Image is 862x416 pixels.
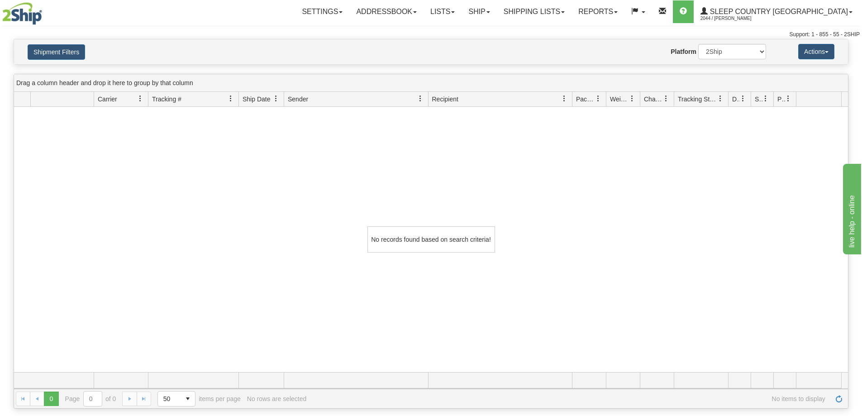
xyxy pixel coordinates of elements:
[152,95,181,104] span: Tracking #
[694,0,859,23] a: Sleep Country [GEOGRAPHIC_DATA] 2044 / [PERSON_NAME]
[713,91,728,106] a: Tracking Status filter column settings
[624,91,640,106] a: Weight filter column settings
[700,14,768,23] span: 2044 / [PERSON_NAME]
[243,95,270,104] span: Ship Date
[832,392,846,406] a: Refresh
[571,0,624,23] a: Reports
[313,395,825,402] span: No items to display
[2,2,42,25] img: logo2044.jpg
[349,0,424,23] a: Addressbook
[644,95,663,104] span: Charge
[735,91,751,106] a: Delivery Status filter column settings
[157,391,241,406] span: items per page
[2,31,860,38] div: Support: 1 - 855 - 55 - 2SHIP
[432,95,458,104] span: Recipient
[14,74,848,92] div: grid grouping header
[157,391,195,406] span: Page sizes drop down
[758,91,773,106] a: Shipment Issues filter column settings
[288,95,308,104] span: Sender
[181,392,195,406] span: select
[98,95,117,104] span: Carrier
[708,8,848,15] span: Sleep Country [GEOGRAPHIC_DATA]
[678,95,717,104] span: Tracking Status
[658,91,674,106] a: Charge filter column settings
[841,162,861,254] iframe: chat widget
[798,44,834,59] button: Actions
[133,91,148,106] a: Carrier filter column settings
[732,95,740,104] span: Delivery Status
[424,0,462,23] a: Lists
[462,0,496,23] a: Ship
[777,95,785,104] span: Pickup Status
[413,91,428,106] a: Sender filter column settings
[295,0,349,23] a: Settings
[65,391,116,406] span: Page of 0
[163,394,175,403] span: 50
[497,0,571,23] a: Shipping lists
[44,392,58,406] span: Page 0
[28,44,85,60] button: Shipment Filters
[7,5,84,16] div: live help - online
[781,91,796,106] a: Pickup Status filter column settings
[591,91,606,106] a: Packages filter column settings
[610,95,629,104] span: Weight
[247,395,307,402] div: No rows are selected
[223,91,238,106] a: Tracking # filter column settings
[671,47,696,56] label: Platform
[367,226,495,253] div: No records found based on search criteria!
[755,95,762,104] span: Shipment Issues
[576,95,595,104] span: Packages
[268,91,284,106] a: Ship Date filter column settings
[557,91,572,106] a: Recipient filter column settings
